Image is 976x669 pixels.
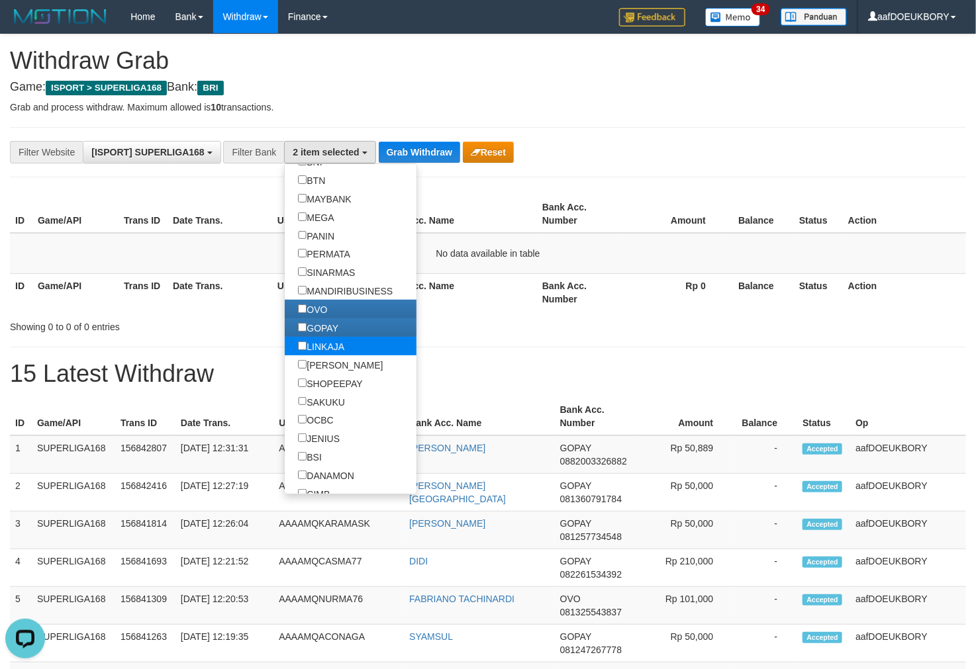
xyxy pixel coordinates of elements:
label: MANDIRIBUSINESS [285,281,406,300]
a: SYAMSUL [409,631,453,642]
td: 4 [10,549,32,587]
td: AAAAMQKARAMASK [273,512,404,549]
span: Copy 082261534392 to clipboard [560,569,622,580]
span: [ISPORT] SUPERLIGA168 [91,147,204,157]
span: GOPAY [560,480,591,491]
th: Date Trans. [168,273,272,311]
input: BSI [298,452,307,461]
span: Accepted [803,481,842,492]
a: [PERSON_NAME] [409,443,485,453]
th: Bank Acc. Name [377,273,537,311]
th: Status [794,273,843,311]
th: Status [797,398,850,435]
input: JENIUS [298,433,307,442]
h1: Withdraw Grab [10,48,966,74]
label: SAKUKU [285,392,358,411]
input: PERMATA [298,249,307,257]
strong: 10 [211,102,221,112]
td: [DATE] 12:20:53 [175,587,273,625]
span: Copy 081325543837 to clipboard [560,607,622,617]
span: Accepted [803,594,842,605]
div: Filter Bank [223,141,284,163]
td: SUPERLIGA168 [32,549,115,587]
input: MEGA [298,212,307,221]
span: BRI [197,81,223,95]
span: ISPORT > SUPERLIGA168 [46,81,167,95]
a: DIDI [409,556,428,566]
span: Copy 081257734548 to clipboard [560,531,622,542]
span: GOPAY [560,518,591,529]
td: AAAAMQTRI889 [273,435,404,474]
th: Trans ID [119,195,168,233]
label: SHOPEEPAY [285,374,375,392]
input: OVO [298,304,307,313]
td: No data available in table [10,233,966,274]
img: panduan.png [781,8,847,26]
img: Feedback.jpg [619,8,685,26]
td: SUPERLIGA168 [32,625,115,662]
th: Balance [726,195,794,233]
label: CIMB [285,484,343,503]
span: GOPAY [560,443,591,453]
span: Accepted [803,632,842,643]
th: Bank Acc. Number [537,195,623,233]
th: Date Trans. [168,195,272,233]
img: Button%20Memo.svg [705,8,761,26]
label: PERMATA [285,244,364,263]
th: User ID [273,398,404,435]
td: aafDOEUKBORY [850,512,966,549]
th: Trans ID [119,273,168,311]
a: FABRIANO TACHINARDI [409,594,514,604]
input: SHOPEEPAY [298,379,307,387]
td: 5 [10,587,32,625]
label: PANIN [285,226,348,245]
td: Rp 210,000 [637,549,734,587]
label: BTN [285,171,338,189]
div: Filter Website [10,141,83,163]
td: 156842416 [115,474,175,512]
td: - [733,587,797,625]
td: aafDOEUKBORY [850,549,966,587]
div: Showing 0 to 0 of 0 entries [10,315,397,334]
td: Rp 50,889 [637,435,734,474]
a: [PERSON_NAME] [409,518,485,529]
th: Game/API [32,398,115,435]
td: [DATE] 12:31:31 [175,435,273,474]
td: - [733,512,797,549]
th: Status [794,195,843,233]
span: Accepted [803,557,842,568]
td: aafDOEUKBORY [850,474,966,512]
td: - [733,549,797,587]
span: OVO [560,594,581,604]
td: 156841263 [115,625,175,662]
h1: 15 Latest Withdraw [10,361,966,387]
label: DANAMON [285,466,367,484]
input: SAKUKU [298,397,307,406]
th: Action [843,195,966,233]
td: AAAAMQCASMA77 [273,549,404,587]
input: OCBC [298,415,307,424]
td: [DATE] 12:19:35 [175,625,273,662]
input: PANIN [298,231,307,240]
label: [PERSON_NAME] [285,355,396,374]
button: [ISPORT] SUPERLIGA168 [83,141,220,163]
input: DANAMON [298,470,307,479]
td: - [733,474,797,512]
td: SUPERLIGA168 [32,435,115,474]
th: Bank Acc. Number [537,273,623,311]
span: 2 item selected [293,147,359,157]
td: - [733,435,797,474]
span: Copy 081247267778 to clipboard [560,645,622,655]
td: Rp 50,000 [637,512,734,549]
p: Grab and process withdraw. Maximum allowed is transactions. [10,101,966,114]
td: aafDOEUKBORY [850,435,966,474]
th: Game/API [32,195,119,233]
td: Rp 101,000 [637,587,734,625]
h4: Game: Bank: [10,81,966,94]
label: MAYBANK [285,189,364,208]
th: User ID [272,273,377,311]
th: Amount [623,195,726,233]
td: SUPERLIGA168 [32,474,115,512]
td: SUPERLIGA168 [32,512,115,549]
a: [PERSON_NAME] [GEOGRAPHIC_DATA] [409,480,506,504]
